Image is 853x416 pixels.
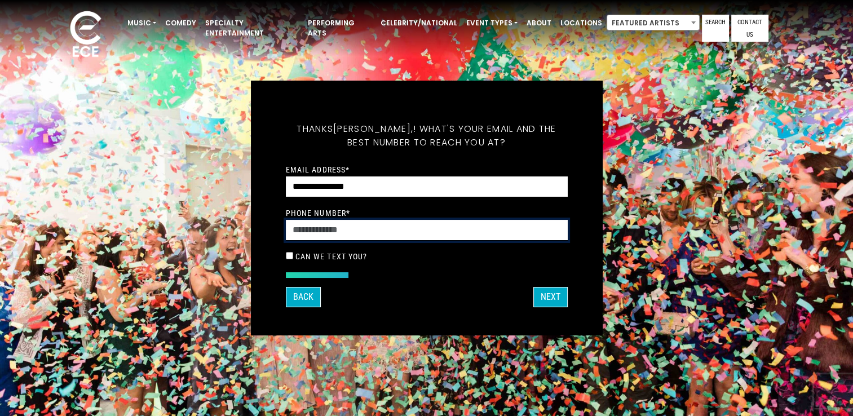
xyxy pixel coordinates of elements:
[533,287,568,307] button: Next
[607,15,699,31] span: Featured Artists
[286,287,321,307] button: Back
[731,15,768,42] a: Contact Us
[201,14,303,43] a: Specialty Entertainment
[556,14,607,33] a: Locations
[286,208,351,218] label: Phone Number
[702,15,729,42] a: Search
[161,14,201,33] a: Comedy
[303,14,376,43] a: Performing Arts
[333,122,413,135] span: [PERSON_NAME],
[607,15,700,30] span: Featured Artists
[286,109,568,163] h5: Thanks ! What's your email and the best number to reach you at?
[295,251,368,262] label: Can we text you?
[286,165,350,175] label: Email Address
[58,8,114,63] img: ece_new_logo_whitev2-1.png
[522,14,556,33] a: About
[376,14,462,33] a: Celebrity/National
[462,14,522,33] a: Event Types
[123,14,161,33] a: Music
